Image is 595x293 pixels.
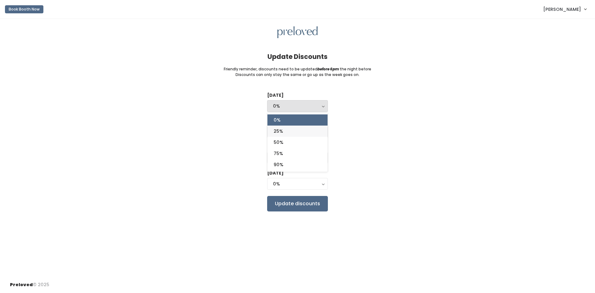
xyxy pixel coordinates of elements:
[267,100,328,112] button: 0%
[5,5,43,13] button: Book Booth Now
[267,53,328,60] h4: Update Discounts
[267,92,284,99] label: [DATE]
[274,128,283,135] span: 25%
[224,66,371,72] small: Friendly reminder, discounts need to be updated the night before
[267,196,328,211] input: Update discounts
[274,150,283,157] span: 75%
[267,170,284,176] label: [DATE]
[273,180,322,187] div: 0%
[236,72,359,78] small: Discounts can only stay the same or go up as the week goes on.
[317,66,339,72] i: before 6pm
[274,161,283,168] span: 90%
[5,2,43,16] a: Book Booth Now
[10,277,49,288] div: © 2025
[274,117,280,123] span: 0%
[273,103,322,109] div: 0%
[537,2,593,16] a: [PERSON_NAME]
[267,178,328,190] button: 0%
[274,139,283,146] span: 50%
[277,26,318,38] img: preloved logo
[10,282,33,288] span: Preloved
[543,6,581,13] span: [PERSON_NAME]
